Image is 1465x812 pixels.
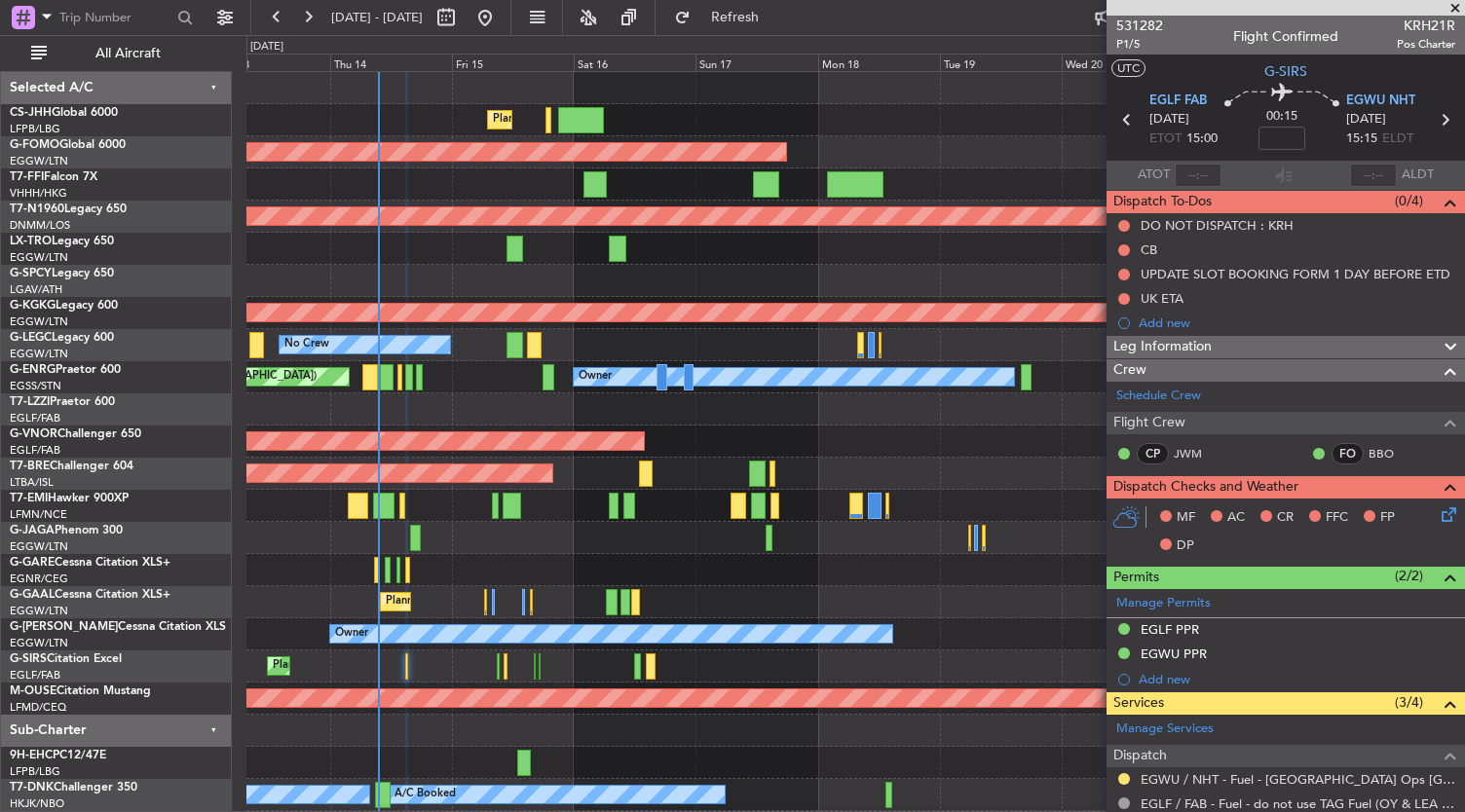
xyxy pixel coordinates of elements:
span: G-GARE [10,557,55,569]
span: G-ENRG [10,364,56,376]
div: EGWU PPR [1141,646,1207,662]
span: DP [1177,536,1194,556]
span: All Aircraft [51,47,206,60]
a: G-SPCYLegacy 650 [10,268,114,279]
a: EGSS/STN [10,379,61,393]
span: T7-FFI [10,171,44,183]
a: BBO [1369,445,1412,462]
span: Flight Crew [1113,412,1185,434]
a: G-[PERSON_NAME]Cessna Citation XLS [10,621,226,633]
span: [DATE] - [DATE] [331,9,423,26]
div: Flight Confirmed [1233,26,1338,47]
a: LTBA/ISL [10,475,54,490]
a: EGGW/LTN [10,154,68,168]
span: EGLF FAB [1149,92,1207,111]
a: EGGW/LTN [10,636,68,650]
div: Mon 18 [818,54,940,71]
span: ALDT [1402,166,1434,185]
a: EGLF/FAB [10,668,60,683]
div: No Crew [284,330,329,359]
a: CS-JHHGlobal 6000 [10,107,118,119]
a: G-JAGAPhenom 300 [10,525,123,536]
a: EGGW/LTN [10,604,68,618]
span: G-JAGA [10,525,55,536]
a: EGWU / NHT - Fuel - [GEOGRAPHIC_DATA] Ops [GEOGRAPHIC_DATA]/[GEOGRAPHIC_DATA] [1141,771,1455,788]
a: EGGW/LTN [10,347,68,361]
span: Leg Information [1113,336,1212,358]
a: T7-FFIFalcon 7X [10,171,97,183]
span: Services [1113,692,1164,715]
a: HKJK/NBO [10,796,64,811]
a: EGNR/CEG [10,572,68,586]
span: ELDT [1382,129,1413,149]
a: EGGW/LTN [10,314,68,329]
span: 15:00 [1186,129,1218,149]
div: UPDATE SLOT BOOKING FORM 1 DAY BEFORE ETD [1141,266,1450,282]
a: G-VNORChallenger 650 [10,428,141,440]
span: (3/4) [1395,692,1423,713]
div: CB [1141,241,1157,258]
a: EGGW/LTN [10,250,68,265]
div: Wed 20 [1062,54,1183,71]
a: Schedule Crew [1116,387,1201,406]
div: Owner [579,362,612,391]
span: T7-EMI [10,493,48,504]
a: LX-TROLegacy 650 [10,236,114,247]
span: ATOT [1138,166,1170,185]
div: Owner [335,619,368,648]
span: Refresh [695,11,776,24]
span: G-[PERSON_NAME] [10,621,118,633]
span: G-SIRS [10,653,47,665]
span: MF [1177,508,1195,528]
a: LGAV/ATH [10,282,62,297]
a: LFMN/NCE [10,507,67,522]
a: LFPB/LBG [10,122,60,136]
span: T7-LZZI [10,396,50,408]
span: Permits [1113,567,1159,589]
div: Thu 14 [330,54,452,71]
span: G-SPCY [10,268,52,279]
span: T7-N1960 [10,203,64,215]
div: Planned Maint [386,587,457,616]
span: 00:15 [1266,107,1297,127]
div: [DATE] [250,39,283,55]
span: G-KGKG [10,300,56,312]
span: G-SIRS [1264,61,1307,82]
span: Dispatch [1113,745,1167,767]
span: ETOT [1149,129,1182,149]
a: G-FOMOGlobal 6000 [10,139,126,151]
span: 531282 [1116,16,1163,36]
button: All Aircraft [21,38,211,69]
input: --:-- [1175,164,1221,187]
a: VHHH/HKG [10,186,67,201]
div: Sat 16 [574,54,695,71]
a: Manage Services [1116,720,1214,739]
span: 15:15 [1346,129,1377,149]
span: FFC [1326,508,1348,528]
span: AC [1227,508,1245,528]
div: A/C Booked [394,780,456,809]
div: UK ETA [1141,290,1183,307]
a: Manage Permits [1116,594,1211,613]
a: M-OUSECitation Mustang [10,685,151,697]
div: Planned Maint [GEOGRAPHIC_DATA] ([GEOGRAPHIC_DATA]) [493,105,800,134]
span: FP [1380,508,1395,528]
input: Trip Number [59,3,171,32]
div: EGLF PPR [1141,621,1199,638]
a: EGLF/FAB [10,443,60,458]
span: Crew [1113,359,1146,382]
div: Sun 17 [695,54,817,71]
span: G-VNOR [10,428,57,440]
a: G-GAALCessna Citation XLS+ [10,589,170,601]
span: T7-BRE [10,461,50,472]
a: EGLF / FAB - Fuel - do not use TAG Fuel (OY & LEA only) EGLF / FAB [1141,795,1455,812]
a: T7-EMIHawker 900XP [10,493,129,504]
a: G-LEGCLegacy 600 [10,332,114,344]
a: LFMD/CEQ [10,700,66,715]
span: LX-TRO [10,236,52,247]
div: Wed 13 [208,54,330,71]
span: Pos Charter [1397,36,1455,53]
span: (2/2) [1395,566,1423,586]
div: CP [1137,443,1169,464]
span: [DATE] [1149,110,1189,129]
